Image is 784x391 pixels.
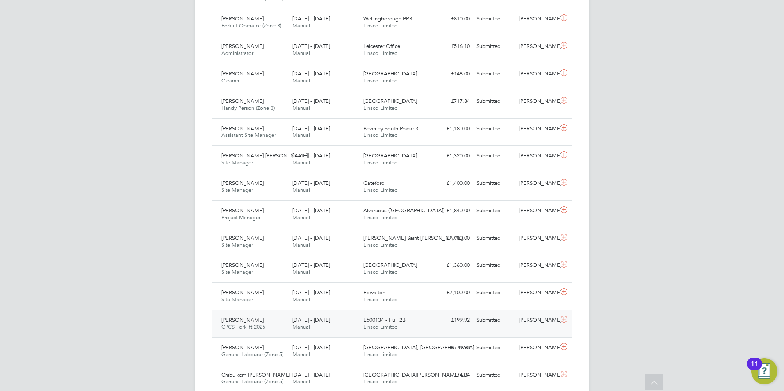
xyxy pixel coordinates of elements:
div: Submitted [473,286,516,300]
div: Submitted [473,149,516,163]
span: Forklift Operator (Zone 3) [221,22,281,29]
div: £1,840.00 [431,204,473,218]
span: [PERSON_NAME] [221,98,264,105]
span: Linsco Limited [363,268,398,275]
span: Manual [292,105,310,111]
span: Manual [292,50,310,57]
span: Project Manager [221,214,260,221]
div: [PERSON_NAME] [516,12,558,26]
span: E500134 - Hull 2B [363,316,406,323]
span: Handy Person (Zone 3) [221,105,275,111]
span: Beverley South Phase 3… [363,125,424,132]
span: Manual [292,241,310,248]
div: [PERSON_NAME] [516,204,558,218]
span: Gateford [363,180,385,186]
span: Chibuikem [PERSON_NAME] [221,371,290,378]
span: Site Manager [221,159,253,166]
div: Submitted [473,122,516,136]
div: Submitted [473,12,516,26]
span: Site Manager [221,268,253,275]
span: [DATE] - [DATE] [292,316,330,323]
span: Linsco Limited [363,159,398,166]
span: Manual [292,22,310,29]
div: 11 [751,364,758,375]
span: Alvaredus ([GEOGRAPHIC_DATA]) [363,207,444,214]
div: Submitted [473,204,516,218]
span: [DATE] - [DATE] [292,43,330,50]
div: Submitted [473,232,516,245]
div: [PERSON_NAME] [516,149,558,163]
span: [PERSON_NAME] [221,70,264,77]
span: General Labourer (Zone 5) [221,351,283,358]
div: [PERSON_NAME] [516,177,558,190]
span: Linsco Limited [363,323,398,330]
div: £810.00 [431,12,473,26]
span: [GEOGRAPHIC_DATA] [363,70,417,77]
span: Manual [292,159,310,166]
div: [PERSON_NAME] [516,368,558,382]
span: Manual [292,323,310,330]
span: [DATE] - [DATE] [292,180,330,186]
div: Submitted [473,368,516,382]
div: Submitted [473,259,516,272]
div: [PERSON_NAME] [516,232,558,245]
span: [GEOGRAPHIC_DATA] [363,152,417,159]
div: £1,180.00 [431,122,473,136]
div: Submitted [473,95,516,108]
div: [PERSON_NAME] [516,40,558,53]
div: £148.00 [431,67,473,81]
div: [PERSON_NAME] [516,259,558,272]
span: Edwalton [363,289,385,296]
span: [DATE] - [DATE] [292,152,330,159]
div: £1,320.00 [431,149,473,163]
div: Submitted [473,67,516,81]
span: Linsco Limited [363,351,398,358]
span: Linsco Limited [363,77,398,84]
span: [PERSON_NAME] [221,316,264,323]
span: Manual [292,186,310,193]
span: [DATE] - [DATE] [292,371,330,378]
span: [PERSON_NAME] [221,234,264,241]
div: £1,360.00 [431,259,473,272]
span: [DATE] - [DATE] [292,98,330,105]
span: [PERSON_NAME] [PERSON_NAME] [221,152,308,159]
span: Administrator [221,50,253,57]
span: [DATE] - [DATE] [292,261,330,268]
span: [PERSON_NAME] [221,43,264,50]
span: [DATE] - [DATE] [292,344,330,351]
span: [GEOGRAPHIC_DATA], [GEOGRAPHIC_DATA] [363,344,474,351]
span: Manual [292,296,310,303]
span: Linsco Limited [363,132,398,139]
div: [PERSON_NAME] [516,286,558,300]
span: Cleaner [221,77,239,84]
span: Manual [292,132,310,139]
div: £74.84 [431,368,473,382]
span: [PERSON_NAME] [221,207,264,214]
div: [PERSON_NAME] [516,95,558,108]
span: [GEOGRAPHIC_DATA][PERSON_NAME] LLP [363,371,469,378]
div: Submitted [473,314,516,327]
span: Linsco Limited [363,105,398,111]
span: Leicester Office [363,43,400,50]
div: Submitted [473,40,516,53]
div: [PERSON_NAME] [516,341,558,355]
button: Open Resource Center, 11 new notifications [751,358,777,384]
div: £717.84 [431,95,473,108]
span: Wellingborough PRS [363,15,412,22]
span: [PERSON_NAME] [221,15,264,22]
span: [DATE] - [DATE] [292,207,330,214]
span: [PERSON_NAME] [221,125,264,132]
span: [DATE] - [DATE] [292,125,330,132]
div: £774.90 [431,341,473,355]
span: Linsco Limited [363,22,398,29]
span: Linsco Limited [363,50,398,57]
span: [PERSON_NAME] [221,289,264,296]
span: CPCS Forklift 2025 [221,323,265,330]
span: Manual [292,351,310,358]
span: Manual [292,77,310,84]
span: [PERSON_NAME] [221,261,264,268]
span: [PERSON_NAME] Saint [PERSON_NAME] [363,234,463,241]
span: [GEOGRAPHIC_DATA] [363,98,417,105]
span: Linsco Limited [363,296,398,303]
span: [GEOGRAPHIC_DATA] [363,261,417,268]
